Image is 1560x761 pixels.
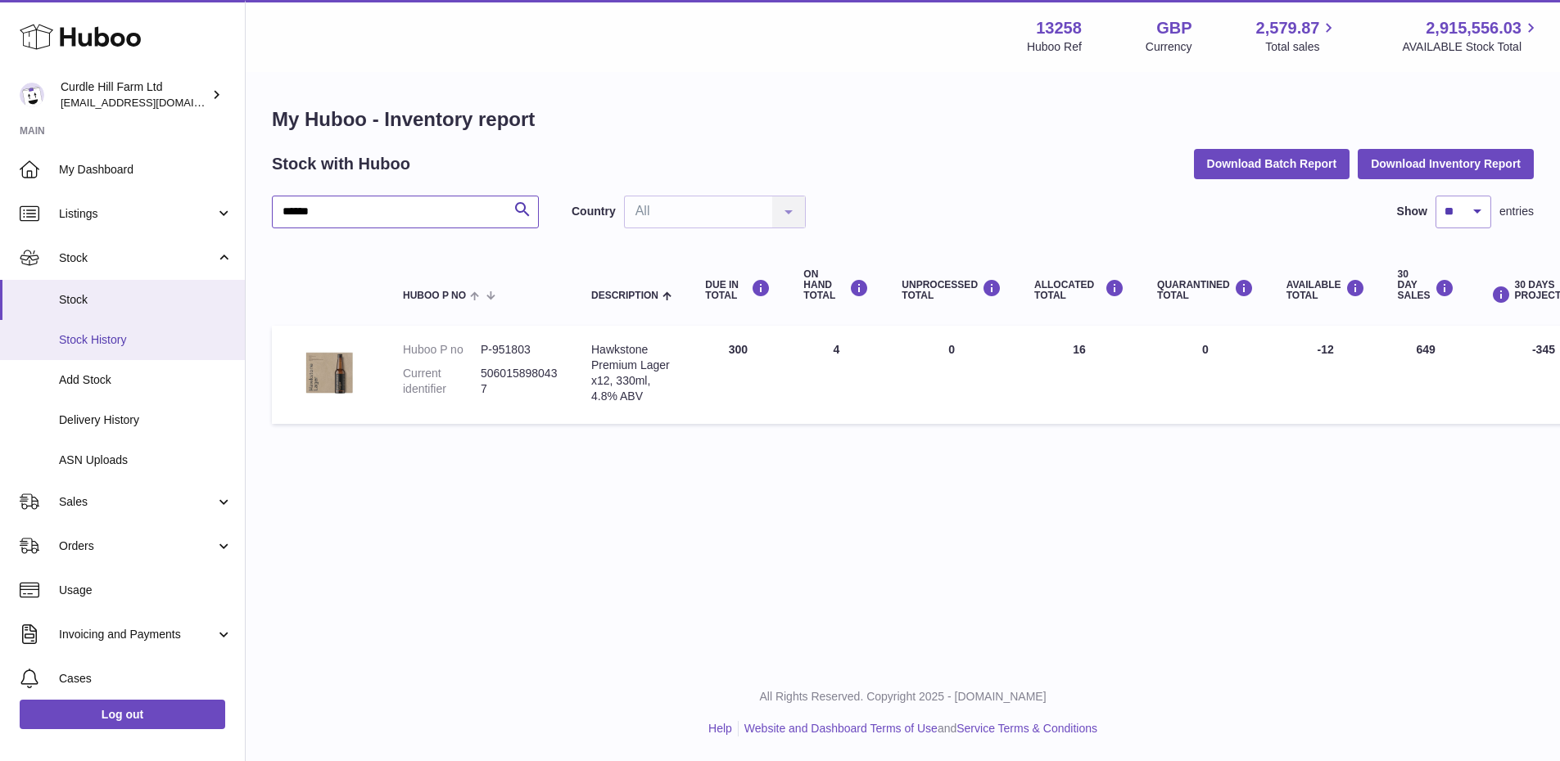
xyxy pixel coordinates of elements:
img: product image [288,342,370,403]
p: All Rights Reserved. Copyright 2025 - [DOMAIN_NAME] [259,689,1547,705]
button: Download Batch Report [1194,149,1350,178]
span: Add Stock [59,372,233,388]
span: [EMAIL_ADDRESS][DOMAIN_NAME] [61,96,241,109]
span: entries [1499,204,1534,219]
td: 649 [1381,326,1471,424]
span: Stock History [59,332,233,348]
div: QUARANTINED Total [1157,279,1254,301]
dt: Current identifier [403,366,481,397]
div: ON HAND Total [803,269,869,302]
span: Description [591,290,658,301]
li: and [739,721,1097,736]
span: Huboo P no [403,290,466,301]
span: Stock [59,250,215,266]
a: 2,915,556.03 AVAILABLE Stock Total [1402,17,1540,55]
span: Listings [59,206,215,222]
td: 0 [885,326,1018,424]
button: Download Inventory Report [1358,149,1534,178]
span: Cases [59,671,233,687]
span: Usage [59,583,233,598]
dd: P-951803 [481,342,558,358]
span: Total sales [1265,39,1338,55]
img: internalAdmin-13258@internal.huboo.com [20,83,44,107]
span: Delivery History [59,412,233,428]
div: Currency [1146,39,1192,55]
dd: 5060158980437 [481,366,558,397]
div: ALLOCATED Total [1034,279,1124,301]
td: 4 [787,326,885,424]
label: Show [1397,204,1427,219]
h2: Stock with Huboo [272,153,410,175]
a: Service Terms & Conditions [956,722,1097,735]
span: Stock [59,292,233,308]
div: AVAILABLE Total [1286,279,1365,301]
label: Country [572,204,616,219]
dt: Huboo P no [403,342,481,358]
h1: My Huboo - Inventory report [272,106,1534,133]
a: Log out [20,700,225,729]
div: DUE IN TOTAL [705,279,771,301]
a: Help [708,722,732,735]
div: UNPROCESSED Total [902,279,1002,301]
span: 0 [1202,343,1209,356]
span: 2,579.87 [1256,17,1320,39]
td: -12 [1270,326,1381,424]
span: Sales [59,494,215,510]
span: My Dashboard [59,162,233,178]
div: Curdle Hill Farm Ltd [61,79,208,110]
td: 16 [1018,326,1141,424]
span: 2,915,556.03 [1426,17,1522,39]
div: Hawkstone Premium Lager x12, 330ml, 4.8% ABV [591,342,672,404]
strong: 13258 [1036,17,1082,39]
strong: GBP [1156,17,1191,39]
td: 300 [689,326,787,424]
span: Orders [59,538,215,554]
a: Website and Dashboard Terms of Use [744,722,938,735]
a: 2,579.87 Total sales [1256,17,1339,55]
span: ASN Uploads [59,453,233,468]
span: Invoicing and Payments [59,627,215,642]
span: AVAILABLE Stock Total [1402,39,1540,55]
div: 30 DAY SALES [1398,269,1454,302]
div: Huboo Ref [1027,39,1082,55]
